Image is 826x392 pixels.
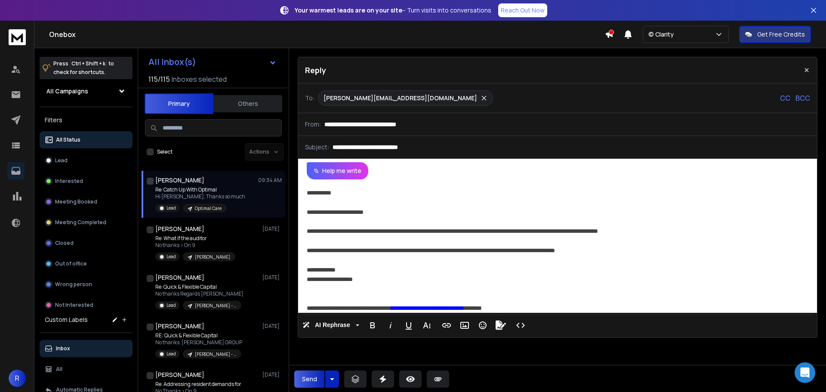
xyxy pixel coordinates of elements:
[294,370,324,388] button: Send
[40,235,133,252] button: Closed
[419,317,435,334] button: More Text
[155,225,204,233] h1: [PERSON_NAME]
[40,131,133,148] button: All Status
[795,93,810,103] p: BCC
[53,59,114,77] p: Press to check for shortcuts.
[305,64,326,76] p: Reply
[9,370,26,387] button: R
[364,317,381,334] button: Bold (Ctrl+B)
[780,93,790,103] p: CC
[166,205,176,211] p: Lead
[40,173,133,190] button: Interested
[155,381,241,388] p: Re: Addressing resident demands for
[40,152,133,169] button: Lead
[262,274,282,281] p: [DATE]
[382,317,399,334] button: Italic (Ctrl+I)
[70,59,107,68] span: Ctrl + Shift + k
[155,370,204,379] h1: [PERSON_NAME]
[195,205,222,212] p: Optimal Care
[40,83,133,100] button: All Campaigns
[305,120,321,129] p: From:
[155,284,243,290] p: Re: Quick & Flexible Capital
[648,30,677,39] p: © Clarity
[258,177,282,184] p: 09:34 AM
[40,214,133,231] button: Meeting Completed
[324,94,477,102] p: [PERSON_NAME][EMAIL_ADDRESS][DOMAIN_NAME]
[166,253,176,260] p: Lead
[142,53,284,71] button: All Inbox(s)
[262,323,282,330] p: [DATE]
[166,351,176,357] p: Lead
[262,371,282,378] p: [DATE]
[295,6,491,15] p: – Turn visits into conversations
[305,94,314,102] p: To:
[56,345,70,352] p: Inbox
[401,317,417,334] button: Underline (Ctrl+U)
[40,361,133,378] button: All
[155,242,235,249] p: No thanks > On 9
[501,6,545,15] p: Reach Out Now
[512,317,529,334] button: Code View
[40,340,133,357] button: Inbox
[301,317,361,334] button: AI Rephrase
[56,136,80,143] p: All Status
[45,315,88,324] h3: Custom Labels
[148,58,196,66] h1: All Inbox(s)
[757,30,805,39] p: Get Free Credits
[307,162,368,179] button: Help me write
[49,29,605,40] h1: Onebox
[475,317,491,334] button: Emoticons
[46,87,88,96] h1: All Campaigns
[55,157,68,164] p: Lead
[9,29,26,45] img: logo
[213,94,282,113] button: Others
[155,322,204,330] h1: [PERSON_NAME]
[40,296,133,314] button: Not Interested
[305,143,329,151] p: Subject:
[172,74,227,84] h3: Inboxes selected
[55,198,97,205] p: Meeting Booked
[313,321,352,329] span: AI Rephrase
[155,235,235,242] p: Re: What if the auditor
[155,186,245,193] p: Re: Catch Up With Optimal
[157,148,173,155] label: Select
[55,302,93,309] p: Not Interested
[148,74,170,84] span: 115 / 115
[155,193,245,200] p: Hi [PERSON_NAME], Thanks so much
[166,302,176,309] p: Lead
[40,114,133,126] h3: Filters
[155,273,204,282] h1: [PERSON_NAME]
[493,317,509,334] button: Signature
[55,260,87,267] p: Out of office
[195,302,236,309] p: [PERSON_NAME] - Property Developers
[155,332,242,339] p: RE: Quick & Flexible Capital
[438,317,455,334] button: Insert Link (Ctrl+K)
[262,225,282,232] p: [DATE]
[55,178,83,185] p: Interested
[498,3,547,17] a: Reach Out Now
[55,281,92,288] p: Wrong person
[55,240,74,247] p: Closed
[40,255,133,272] button: Out of office
[195,254,230,260] p: [PERSON_NAME]
[295,6,402,14] strong: Your warmest leads are on your site
[739,26,811,43] button: Get Free Credits
[155,290,243,297] p: No thanks Regards [PERSON_NAME]
[145,93,213,114] button: Primary
[155,339,242,346] p: No thanks. [PERSON_NAME] GROUP
[155,176,204,185] h1: [PERSON_NAME]
[195,351,236,358] p: [PERSON_NAME] - Property Developers
[56,366,62,373] p: All
[456,317,473,334] button: Insert Image (Ctrl+P)
[55,219,106,226] p: Meeting Completed
[40,193,133,210] button: Meeting Booked
[795,362,815,383] div: Open Intercom Messenger
[40,276,133,293] button: Wrong person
